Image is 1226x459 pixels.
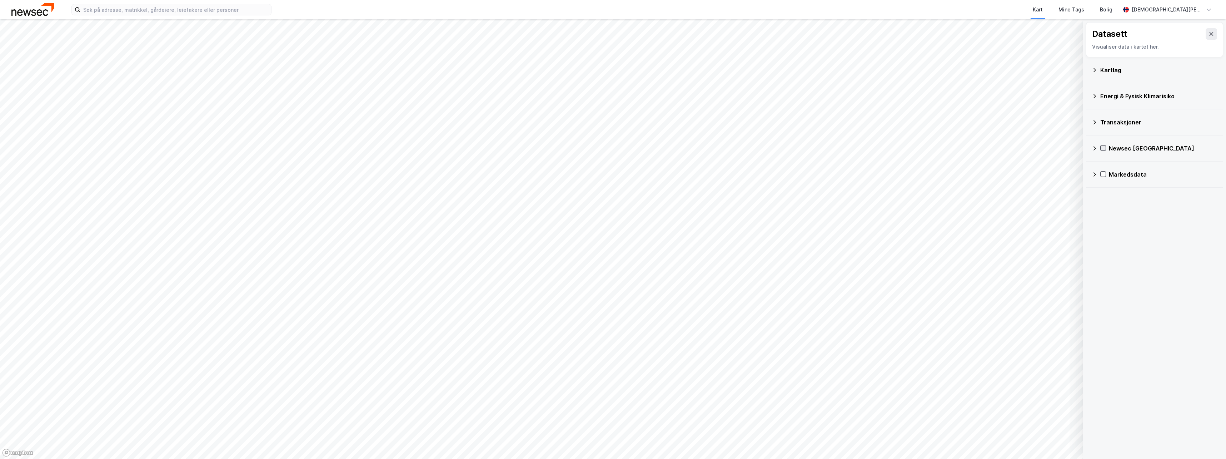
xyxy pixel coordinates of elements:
[1058,5,1084,14] div: Mine Tags
[80,4,271,15] input: Søk på adresse, matrikkel, gårdeiere, leietakere eller personer
[1190,425,1226,459] div: Kontrollprogram for chat
[1100,66,1217,74] div: Kartlag
[1109,170,1217,179] div: Markedsdata
[1190,425,1226,459] iframe: Chat Widget
[1109,144,1217,153] div: Newsec [GEOGRAPHIC_DATA]
[1092,28,1127,40] div: Datasett
[1033,5,1043,14] div: Kart
[2,449,34,457] a: Mapbox homepage
[1092,43,1217,51] div: Visualiser data i kartet her.
[1100,92,1217,100] div: Energi & Fysisk Klimarisiko
[1132,5,1203,14] div: [DEMOGRAPHIC_DATA][PERSON_NAME]
[1100,5,1112,14] div: Bolig
[1100,118,1217,127] div: Transaksjoner
[11,3,54,16] img: newsec-logo.f6e21ccffca1b3a03d2d.png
